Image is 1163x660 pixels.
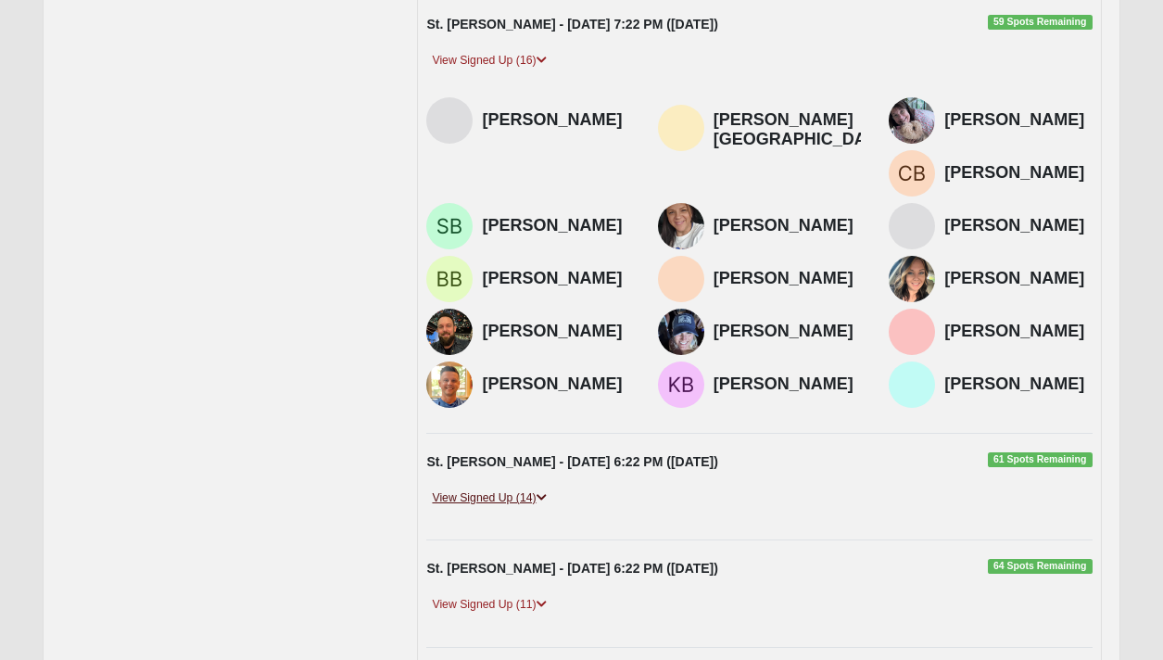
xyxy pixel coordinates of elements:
img: Paul Orgunov [426,362,473,408]
h4: [PERSON_NAME][GEOGRAPHIC_DATA] [714,110,891,150]
h4: [PERSON_NAME] [482,216,629,236]
a: View Signed Up (14) [426,489,551,508]
h4: [PERSON_NAME] [714,374,861,395]
a: View Signed Up (11) [426,595,551,615]
h4: [PERSON_NAME] [482,374,629,395]
img: Terri Falk [889,203,935,249]
img: Lynley Rogers [889,256,935,302]
h4: [PERSON_NAME] [482,269,629,289]
img: Nancy Peterson [426,97,473,144]
h4: [PERSON_NAME] [944,163,1092,184]
img: Lynn Kinnaman [658,256,704,302]
span: 64 Spots Remaining [988,559,1093,574]
h4: [PERSON_NAME] [714,216,861,236]
img: Brandon Rogers [426,309,473,355]
h4: [PERSON_NAME] [714,269,861,289]
strong: St. [PERSON_NAME] - [DATE] 6:22 PM ([DATE]) [426,454,717,469]
h4: [PERSON_NAME] [944,216,1092,236]
strong: St. [PERSON_NAME] - [DATE] 6:22 PM ([DATE]) [426,561,717,576]
img: Stan Bates [426,203,473,249]
h4: [PERSON_NAME] [944,374,1092,395]
img: Bob Beste [426,256,473,302]
img: Kevin Bush [658,362,704,408]
img: Carla Bates [889,150,935,197]
h4: [PERSON_NAME] [944,322,1092,342]
img: Anna Orgunov [889,362,935,408]
a: View Signed Up (16) [426,51,551,70]
h4: [PERSON_NAME] [714,322,861,342]
strong: St. [PERSON_NAME] - [DATE] 7:22 PM ([DATE]) [426,17,717,32]
h4: [PERSON_NAME] [482,322,629,342]
img: Nicole Phillips [889,309,935,355]
img: Zach Sheffield [658,105,704,151]
h4: [PERSON_NAME] [482,110,629,131]
h4: [PERSON_NAME] [944,110,1092,131]
h4: [PERSON_NAME] [944,269,1092,289]
img: Leah Linton [658,309,704,355]
span: 61 Spots Remaining [988,452,1093,467]
span: 59 Spots Remaining [988,15,1093,30]
img: Joanne Force [889,97,935,144]
img: Melissa Cable [658,203,704,249]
